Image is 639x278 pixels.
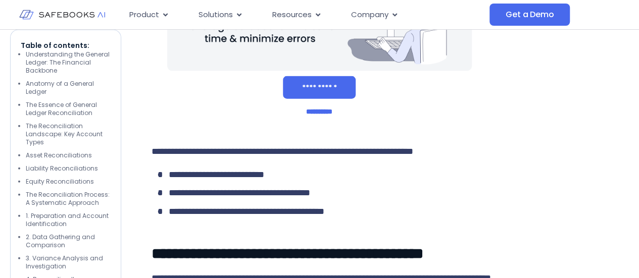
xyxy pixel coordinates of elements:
li: The Essence of General Ledger Reconciliation [26,101,111,117]
li: 3. Variance Analysis and Investigation [26,254,111,270]
li: 1. Preparation and Account Identification [26,212,111,228]
span: Solutions [199,9,233,21]
div: Menu Toggle [121,5,489,25]
nav: Menu [121,5,489,25]
li: Liability Reconciliations [26,164,111,173]
li: Understanding the General Ledger: The Financial Backbone [26,50,111,75]
li: The Reconciliation Process: A Systematic Approach [26,191,111,207]
span: Product [129,9,159,21]
a: Get a Demo [489,4,570,26]
li: Equity Reconciliations [26,178,111,186]
li: Asset Reconciliations [26,151,111,159]
li: 2. Data Gathering and Comparison [26,233,111,249]
span: Company [351,9,388,21]
li: Anatomy of a General Ledger [26,80,111,96]
p: Table of contents: [21,40,111,50]
li: The Reconciliation Landscape: Key Account Types [26,122,111,146]
span: Resources [272,9,312,21]
span: Get a Demo [506,10,554,20]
